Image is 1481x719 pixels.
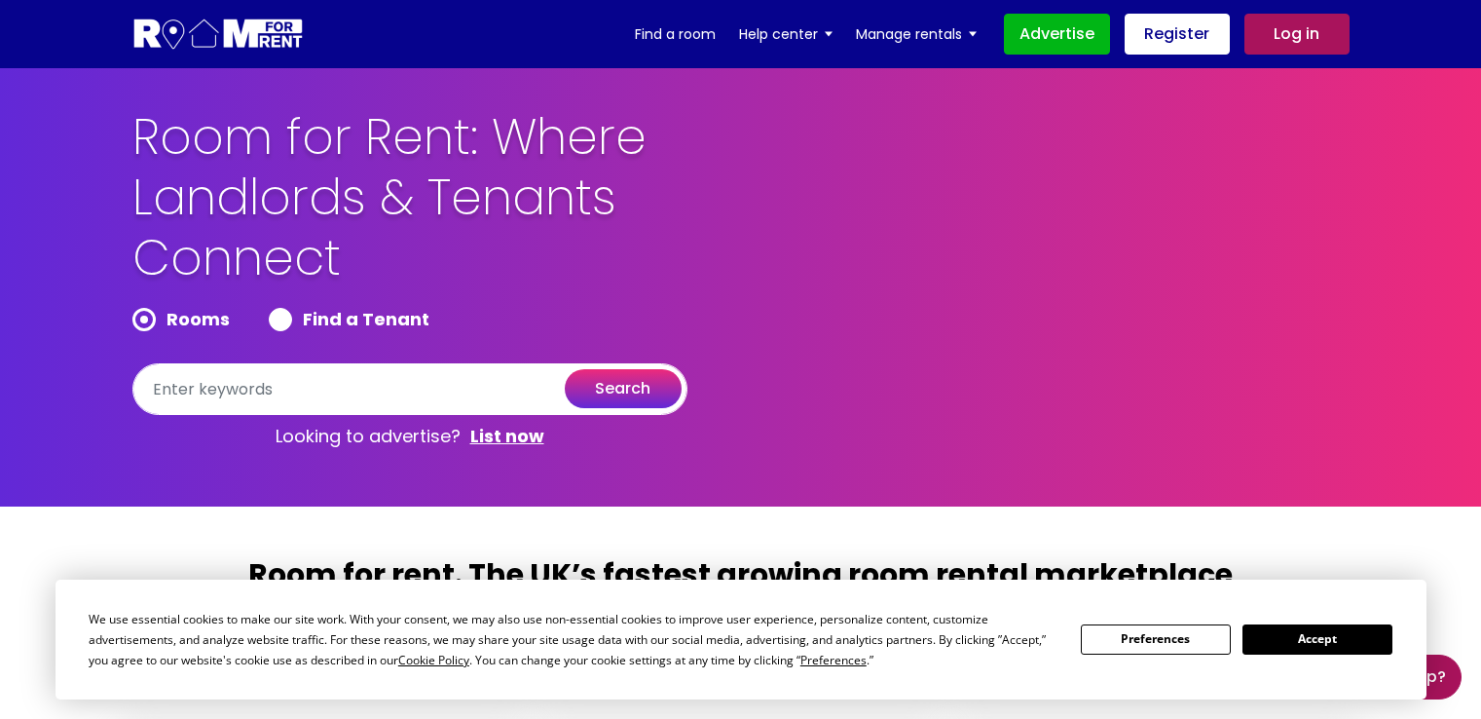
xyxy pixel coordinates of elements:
span: Preferences [800,652,867,668]
p: Looking to advertise? [132,415,687,458]
a: Help center [739,19,833,49]
a: List now [470,425,544,448]
a: Register [1125,14,1230,55]
a: Log in [1244,14,1350,55]
img: Logo for Room for Rent, featuring a welcoming design with a house icon and modern typography [132,17,305,53]
a: Manage rentals [856,19,977,49]
button: Preferences [1081,624,1231,655]
label: Find a Tenant [269,308,429,331]
a: Find a room [635,19,716,49]
div: Cookie Consent Prompt [56,580,1426,700]
h2: Room for rent. The UK’s fastest growing room rental marketplace [242,555,1240,608]
div: We use essential cookies to make our site work. With your consent, we may also use non-essential ... [89,609,1057,670]
label: Rooms [132,308,230,331]
h1: Room for Rent: Where Landlords & Tenants Connect [132,107,785,308]
a: Advertise [1004,14,1110,55]
button: Accept [1242,624,1392,655]
span: Cookie Policy [398,652,469,668]
button: search [565,369,682,408]
input: Enter keywords [132,363,687,415]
